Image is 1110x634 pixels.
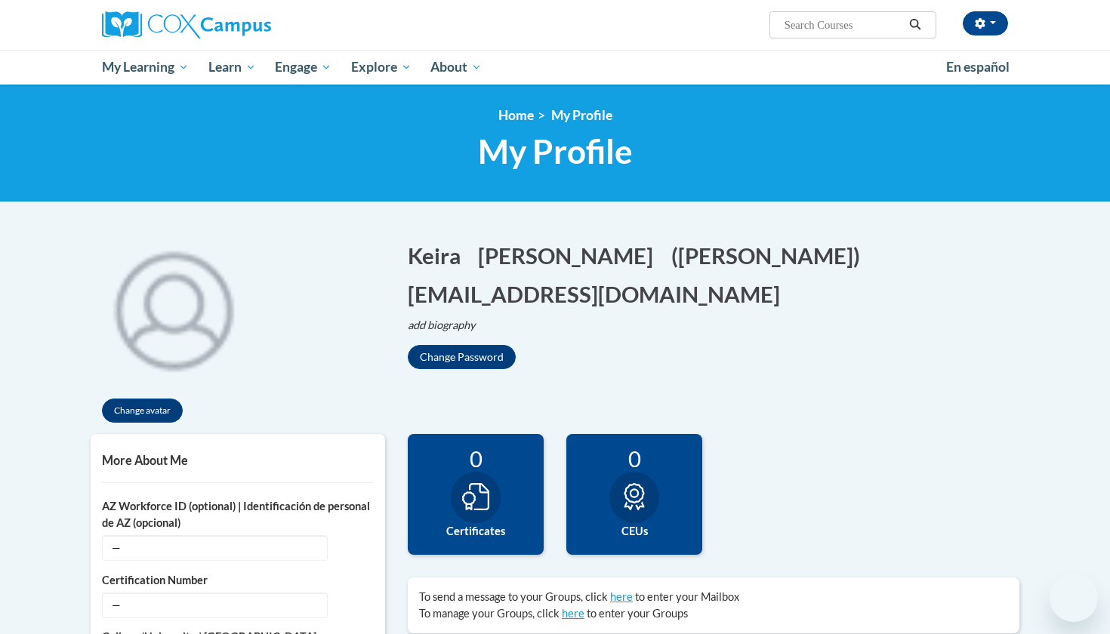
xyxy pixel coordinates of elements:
span: My Learning [102,58,189,76]
label: Certification Number [102,572,374,589]
span: Learn [208,58,256,76]
button: Edit screen name [671,240,870,271]
button: Edit email address [408,279,790,309]
div: Main menu [79,50,1031,85]
span: — [102,592,328,618]
div: Click to change the profile picture [91,225,257,391]
button: Account Settings [963,11,1008,35]
label: CEUs [578,523,691,540]
label: AZ Workforce ID (optional) | Identificación de personal de AZ (opcional) [102,498,374,531]
div: 0 [578,445,691,472]
a: About [421,50,492,85]
img: profile avatar [91,225,257,391]
a: My Learning [92,50,199,85]
h5: More About Me [102,453,374,467]
img: Cox Campus [102,11,271,38]
span: To manage your Groups, click [419,607,560,620]
a: here [610,590,633,603]
button: Change Password [408,345,516,369]
a: Explore [341,50,421,85]
span: to enter your Groups [587,607,688,620]
button: Change avatar [102,399,183,423]
span: Explore [351,58,412,76]
span: To send a message to your Groups, click [419,590,608,603]
button: Edit first name [408,240,470,271]
iframe: Button to launch messaging window [1050,574,1098,622]
button: Search [904,16,927,34]
label: Certificates [419,523,532,540]
input: Search Courses [783,16,904,34]
a: here [562,607,584,620]
span: About [430,58,482,76]
button: Edit last name [478,240,663,271]
button: Edit biography [408,317,488,334]
span: — [102,535,328,561]
a: Home [498,107,534,123]
a: Engage [265,50,341,85]
span: My Profile [551,107,612,123]
span: En español [946,59,1010,75]
a: En español [936,51,1019,83]
a: Learn [199,50,266,85]
div: 0 [419,445,532,472]
span: Engage [275,58,331,76]
i: add biography [408,319,476,331]
span: My Profile [478,131,633,171]
span: to enter your Mailbox [635,590,739,603]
